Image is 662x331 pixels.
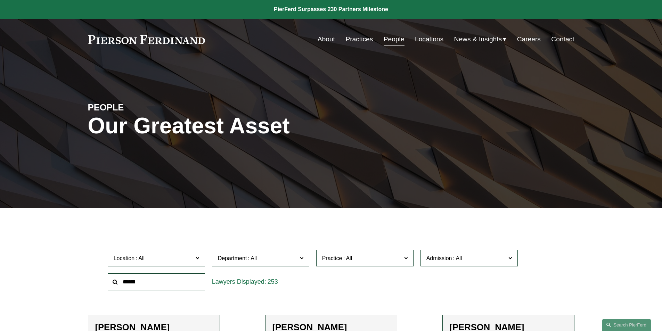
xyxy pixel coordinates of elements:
span: Practice [322,255,342,261]
a: Practices [345,33,373,46]
a: About [318,33,335,46]
a: Search this site [602,319,651,331]
h1: Our Greatest Asset [88,113,412,139]
a: Contact [551,33,574,46]
a: People [384,33,404,46]
a: Careers [517,33,541,46]
span: Department [218,255,247,261]
span: News & Insights [454,33,502,45]
a: folder dropdown [454,33,507,46]
a: Locations [415,33,443,46]
h4: PEOPLE [88,102,210,113]
span: 253 [268,278,278,285]
span: Location [114,255,135,261]
span: Admission [426,255,452,261]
